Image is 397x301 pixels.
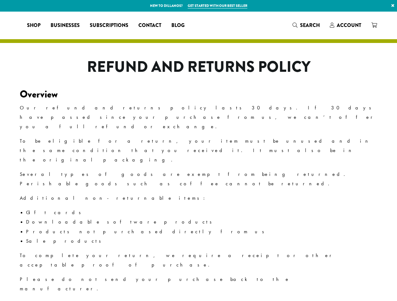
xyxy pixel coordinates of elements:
[20,275,378,293] p: Please do not send your purchase back to the manufacturer.
[22,20,46,30] a: Shop
[171,22,185,29] span: Blog
[26,236,378,246] li: Sale products
[20,170,378,188] p: Several types of goods are exempt from being returned. Perishable goods such as coffee cannot be ...
[287,20,325,30] a: Search
[20,136,378,165] p: To be eligible for a return, your item must be unused and in the same condition that you received...
[20,88,378,100] h3: Overview
[90,22,128,29] span: Subscriptions
[138,22,161,29] span: Contact
[64,58,333,76] h1: Refund and Returns Policy
[27,22,40,29] span: Shop
[20,103,378,131] p: Our refund and returns policy lasts 30 days. If 30 days have passed since your purchase from us, ...
[26,208,378,217] li: Gift cards
[26,227,378,236] li: Products not purchased directly from us
[20,251,378,270] p: To complete your return, we require a receipt or other acceptable proof of purchase.
[188,3,247,8] a: Get started with our best seller
[26,217,378,227] li: Downloadable software products
[20,193,378,203] p: Additional non-returnable items:
[51,22,80,29] span: Businesses
[337,22,361,29] span: Account
[300,22,320,29] span: Search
